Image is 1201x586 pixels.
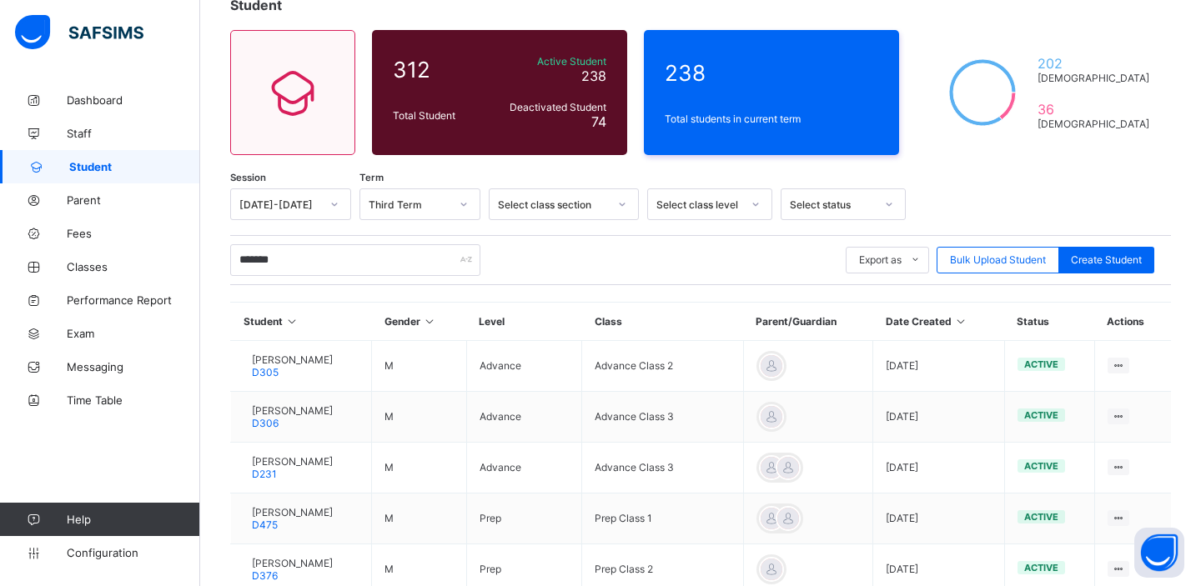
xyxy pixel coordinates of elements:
span: D475 [252,518,278,531]
span: D306 [252,417,279,429]
td: M [372,442,467,493]
th: Class [582,303,744,341]
td: M [372,391,467,442]
span: Bulk Upload Student [950,253,1046,266]
span: active [1024,460,1058,472]
div: Select class section [498,198,608,210]
span: Configuration [67,546,199,559]
th: Date Created [873,303,1005,341]
span: [PERSON_NAME] [252,506,333,518]
span: Performance Report [67,293,200,307]
i: Sort in Ascending Order [954,315,968,328]
span: Total students in current term [665,113,878,125]
span: [PERSON_NAME] [252,353,333,366]
span: D376 [252,569,278,582]
td: Advance [466,442,581,493]
span: active [1024,409,1058,421]
td: Advance Class 3 [582,442,744,493]
span: [PERSON_NAME] [252,404,333,417]
td: [DATE] [873,442,1005,493]
td: Prep Class 1 [582,493,744,543]
i: Sort in Ascending Order [285,315,299,328]
span: [DEMOGRAPHIC_DATA] [1038,118,1150,130]
th: Gender [372,303,467,341]
button: Open asap [1134,528,1184,578]
td: Advance [466,391,581,442]
i: Sort in Ascending Order [423,315,437,328]
span: D231 [252,468,277,480]
span: active [1024,358,1058,370]
div: Select class level [656,198,741,210]
div: [DATE]-[DATE] [239,198,320,210]
td: Prep [466,493,581,543]
td: [DATE] [873,493,1005,543]
span: Parent [67,193,200,207]
span: 202 [1038,55,1150,72]
span: Create Student [1071,253,1142,266]
span: Session [230,172,266,183]
td: Advance [466,340,581,391]
span: 238 [581,68,606,84]
span: Export as [859,253,902,266]
span: Staff [67,127,200,140]
span: 238 [665,60,878,86]
span: Fees [67,227,200,240]
span: active [1024,511,1058,523]
img: safsims [15,15,143,50]
div: Third Term [369,198,450,210]
span: Time Table [67,393,200,407]
span: active [1024,562,1058,573]
th: Parent/Guardian [743,303,873,341]
span: [PERSON_NAME] [252,557,333,569]
span: [DEMOGRAPHIC_DATA] [1038,72,1150,84]
span: D305 [252,366,279,378]
th: Student [231,303,372,341]
td: M [372,493,467,543]
span: Classes [67,260,200,273]
span: Dashboard [67,93,200,107]
div: Select status [790,198,875,210]
span: Student [69,160,200,173]
span: [PERSON_NAME] [252,455,333,468]
span: Help [67,513,199,526]
span: Deactivated Student [495,101,606,113]
td: [DATE] [873,340,1005,391]
td: Advance Class 2 [582,340,744,391]
td: Advance Class 3 [582,391,744,442]
span: Exam [67,327,200,340]
th: Actions [1094,303,1171,341]
div: Total Student [389,105,490,126]
span: Messaging [67,360,200,373]
span: Term [359,172,384,183]
td: [DATE] [873,391,1005,442]
th: Status [1004,303,1094,341]
span: 36 [1038,101,1150,118]
td: M [372,340,467,391]
th: Level [466,303,581,341]
span: 312 [393,57,486,83]
span: 74 [591,113,606,130]
span: Active Student [495,55,606,68]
